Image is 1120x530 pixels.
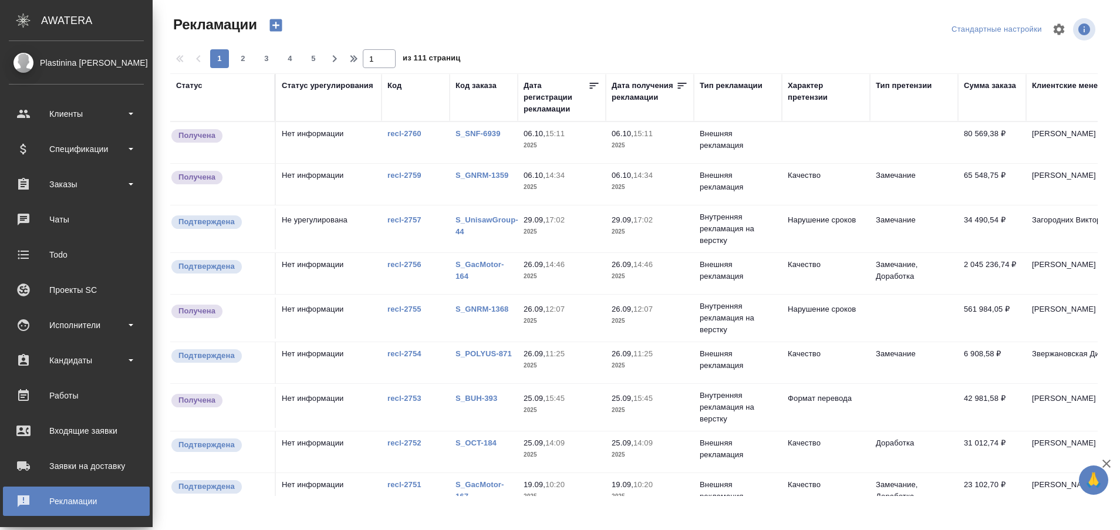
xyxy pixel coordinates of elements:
p: 2025 [612,315,688,327]
p: 2025 [524,360,600,372]
span: 5 [304,53,323,65]
p: 25.09, [524,394,545,403]
p: 26.09, [524,349,545,358]
p: 14:46 [545,260,565,269]
p: 14:46 [633,260,653,269]
a: S_UnisawGroup-44 [456,215,518,236]
p: 14:09 [633,438,653,447]
td: 80 569,38 ₽ [958,122,1026,163]
div: Чаты [9,211,144,228]
p: 26.09, [524,260,545,269]
p: 2025 [612,271,688,282]
a: recl-2759 [387,171,421,180]
td: Качество [782,473,870,514]
td: Нет информации [276,164,382,205]
p: 14:34 [545,171,565,180]
div: Исполнители [9,316,144,334]
button: 5 [304,49,323,68]
span: Посмотреть информацию [1073,18,1098,40]
p: 10:20 [545,480,565,489]
td: Внутренняя рекламация на верстку [694,384,782,431]
td: Качество [782,342,870,383]
p: 2025 [524,226,600,238]
p: Подтверждена [178,439,235,451]
a: Todo [3,240,150,269]
div: Проекты SC [9,281,144,299]
p: 2025 [524,315,600,327]
td: Качество [782,164,870,205]
div: Клиенты [9,105,144,123]
button: 3 [257,49,276,68]
p: 11:25 [633,349,653,358]
p: 15:45 [633,394,653,403]
button: 🙏 [1079,465,1108,495]
div: Заявки на доставку [9,457,144,475]
p: 10:20 [633,480,653,489]
a: S_POLYUS-871 [456,349,512,358]
td: Замечание [870,164,958,205]
a: S_GNRM-1368 [456,305,508,313]
div: Кандидаты [9,352,144,369]
div: Рекламации [9,492,144,510]
div: Статус урегулирования [282,80,373,92]
p: 25.09, [612,438,633,447]
button: 4 [281,49,299,68]
td: Внешняя рекламация [694,431,782,472]
div: Дата регистрации рекламации [524,80,588,115]
td: 6 908,58 ₽ [958,342,1026,383]
span: 4 [281,53,299,65]
div: Входящие заявки [9,422,144,440]
p: 25.09, [612,394,633,403]
div: split button [949,21,1045,39]
p: 15:11 [545,129,565,138]
div: Код [387,80,402,92]
div: Тип претензии [876,80,932,92]
p: 06.10, [612,129,633,138]
p: 15:11 [633,129,653,138]
div: Статус [176,80,203,92]
a: S_GacMotor-167 [456,480,504,501]
td: Нет информации [276,342,382,383]
td: 23 102,70 ₽ [958,473,1026,514]
a: Рекламации [3,487,150,516]
p: 19.09, [612,480,633,489]
a: Входящие заявки [3,416,150,445]
td: 561 984,05 ₽ [958,298,1026,339]
a: Проекты SC [3,275,150,305]
p: 2025 [612,181,688,193]
p: 2025 [524,404,600,416]
a: Работы [3,381,150,410]
p: 25.09, [524,438,545,447]
a: recl-2754 [387,349,421,358]
p: 11:25 [545,349,565,358]
p: 2025 [612,449,688,461]
p: Получена [178,305,215,317]
td: Доработка [870,431,958,472]
span: 2 [234,53,252,65]
a: recl-2753 [387,394,421,403]
p: Получена [178,394,215,406]
div: Характер претензии [788,80,864,103]
td: Замечание [870,208,958,249]
td: Нет информации [276,298,382,339]
div: AWATERA [41,9,153,32]
td: Нет информации [276,387,382,428]
div: Тип рекламации [700,80,763,92]
td: Нет информации [276,431,382,472]
p: 26.09, [524,305,545,313]
p: 29.09, [524,215,545,224]
div: Работы [9,387,144,404]
div: Спецификации [9,140,144,158]
p: 12:07 [545,305,565,313]
p: 2025 [612,491,688,502]
a: recl-2751 [387,480,421,489]
div: Plastinina [PERSON_NAME] [9,56,144,69]
p: 2025 [524,140,600,151]
td: Внутренняя рекламация на верстку [694,205,782,252]
a: recl-2760 [387,129,421,138]
td: Внешняя рекламация [694,473,782,514]
td: Нет информации [276,122,382,163]
a: recl-2755 [387,305,421,313]
td: Замечание [870,342,958,383]
p: 2025 [612,140,688,151]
